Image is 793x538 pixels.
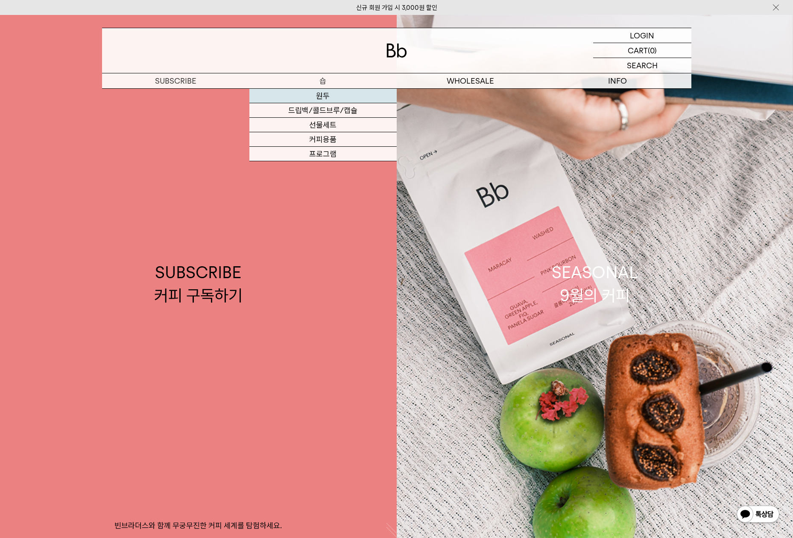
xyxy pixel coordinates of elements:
a: 원두 [249,89,397,103]
img: 카카오톡 채널 1:1 채팅 버튼 [736,505,780,525]
a: 커피용품 [249,132,397,147]
a: CART (0) [593,43,691,58]
a: 드립백/콜드브루/캡슐 [249,103,397,118]
div: SUBSCRIBE 커피 구독하기 [154,261,243,306]
p: (0) [648,43,657,58]
p: INFO [544,73,691,88]
a: LOGIN [593,28,691,43]
a: 신규 회원 가입 시 3,000원 할인 [356,4,437,12]
p: SEARCH [627,58,658,73]
p: CART [628,43,648,58]
div: SEASONAL 9월의 커피 [552,261,638,306]
a: 프로그램 [249,147,397,161]
img: 로고 [386,44,407,58]
a: SUBSCRIBE [102,73,249,88]
p: LOGIN [630,28,654,43]
p: WHOLESALE [397,73,544,88]
a: 숍 [249,73,397,88]
a: 선물세트 [249,118,397,132]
